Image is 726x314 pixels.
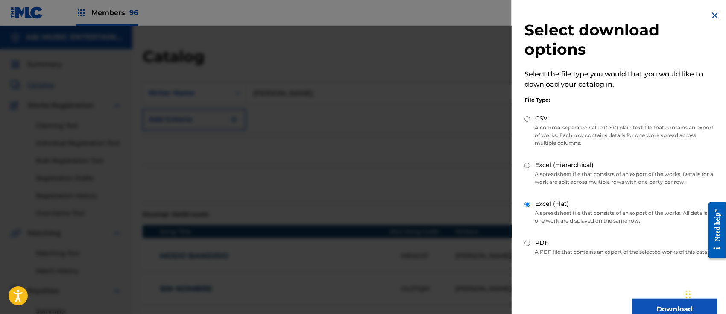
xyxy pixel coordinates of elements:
p: A comma-separated value (CSV) plain text file that contains an export of works. Each row contains... [524,124,717,147]
span: Members [91,8,138,18]
h2: Select download options [524,21,717,59]
label: Excel (Flat) [535,200,569,208]
img: Top Rightsholders [76,8,86,18]
label: CSV [535,114,547,123]
iframe: Chat Widget [683,273,726,314]
p: Select the file type you would that you would like to download your catalog in. [524,69,717,90]
p: A spreadsheet file that consists of an export of the works. Details for a work are split across m... [524,170,717,186]
div: File Type: [524,96,717,104]
iframe: Resource Center [702,196,726,265]
label: PDF [535,238,548,247]
label: Excel (Hierarchical) [535,161,594,170]
span: 96 [129,9,138,17]
p: A PDF file that contains an export of the selected works of this catalog. [524,248,717,256]
p: A spreadsheet file that consists of an export of the works. All details for one work are displaye... [524,209,717,225]
img: MLC Logo [10,6,43,19]
div: Drag [686,282,691,307]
